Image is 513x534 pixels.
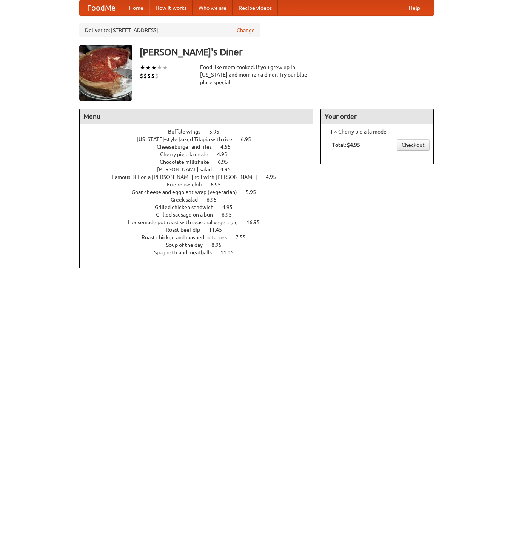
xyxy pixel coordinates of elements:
[211,242,229,248] span: 8.95
[157,166,245,172] a: [PERSON_NAME] salad 4.95
[193,0,233,15] a: Who we are
[166,227,236,233] a: Roast beef dip 11.45
[162,63,168,72] li: ★
[112,174,290,180] a: Famous BLT on a [PERSON_NAME] roll with [PERSON_NAME] 4.95
[123,0,149,15] a: Home
[222,204,240,210] span: 4.95
[397,139,430,151] a: Checkout
[80,109,313,124] h4: Menu
[217,151,235,157] span: 4.95
[168,129,233,135] a: Buffalo wings 5.95
[220,166,238,172] span: 4.95
[171,197,231,203] a: Greek salad 6.95
[112,174,265,180] span: Famous BLT on a [PERSON_NAME] roll with [PERSON_NAME]
[403,0,426,15] a: Help
[128,219,274,225] a: Housemade pot roast with seasonal vegetable 16.95
[79,23,260,37] div: Deliver to: [STREET_ADDRESS]
[137,136,265,142] a: [US_STATE]-style baked Tilapia with rice 6.95
[209,129,227,135] span: 5.95
[147,72,151,80] li: $
[155,204,221,210] span: Grilled chicken sandwich
[79,45,132,101] img: angular.jpg
[154,249,248,255] a: Spaghetti and meatballs 11.45
[332,142,360,148] b: Total: $4.95
[140,45,434,60] h3: [PERSON_NAME]'s Diner
[142,234,260,240] a: Roast chicken and mashed potatoes 7.55
[266,174,283,180] span: 4.95
[80,0,123,15] a: FoodMe
[222,212,239,218] span: 6.95
[160,159,242,165] a: Chocolate milkshake 6.95
[236,234,253,240] span: 7.55
[157,63,162,72] li: ★
[206,197,224,203] span: 6.95
[157,144,219,150] span: Cheeseburger and fries
[241,136,259,142] span: 6.95
[156,212,246,218] a: Grilled sausage on a bun 6.95
[246,219,267,225] span: 16.95
[149,0,193,15] a: How it works
[246,189,263,195] span: 5.95
[211,182,228,188] span: 6.95
[156,212,220,218] span: Grilled sausage on a bun
[160,159,217,165] span: Chocolate milkshake
[154,249,219,255] span: Spaghetti and meatballs
[140,72,143,80] li: $
[167,182,210,188] span: Firehouse chili
[155,204,246,210] a: Grilled chicken sandwich 4.95
[128,219,245,225] span: Housemade pot roast with seasonal vegetable
[140,63,145,72] li: ★
[171,197,205,203] span: Greek salad
[132,189,245,195] span: Goat cheese and eggplant wrap (vegetarian)
[209,227,230,233] span: 11.45
[220,249,241,255] span: 11.45
[168,129,208,135] span: Buffalo wings
[325,128,430,135] li: 1 × Cherry pie a la mode
[142,234,234,240] span: Roast chicken and mashed potatoes
[157,144,245,150] a: Cheeseburger and fries 4.55
[160,151,216,157] span: Cherry pie a la mode
[151,72,155,80] li: $
[233,0,278,15] a: Recipe videos
[143,72,147,80] li: $
[321,109,433,124] h4: Your order
[157,166,219,172] span: [PERSON_NAME] salad
[160,151,241,157] a: Cherry pie a la mode 4.95
[237,26,255,34] a: Change
[137,136,240,142] span: [US_STATE]-style baked Tilapia with rice
[155,72,159,80] li: $
[132,189,270,195] a: Goat cheese and eggplant wrap (vegetarian) 5.95
[218,159,236,165] span: 6.95
[200,63,313,86] div: Food like mom cooked, if you grew up in [US_STATE] and mom ran a diner. Try our blue plate special!
[167,182,235,188] a: Firehouse chili 6.95
[220,144,238,150] span: 4.55
[145,63,151,72] li: ★
[151,63,157,72] li: ★
[166,242,236,248] a: Soup of the day 8.95
[166,227,208,233] span: Roast beef dip
[166,242,210,248] span: Soup of the day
